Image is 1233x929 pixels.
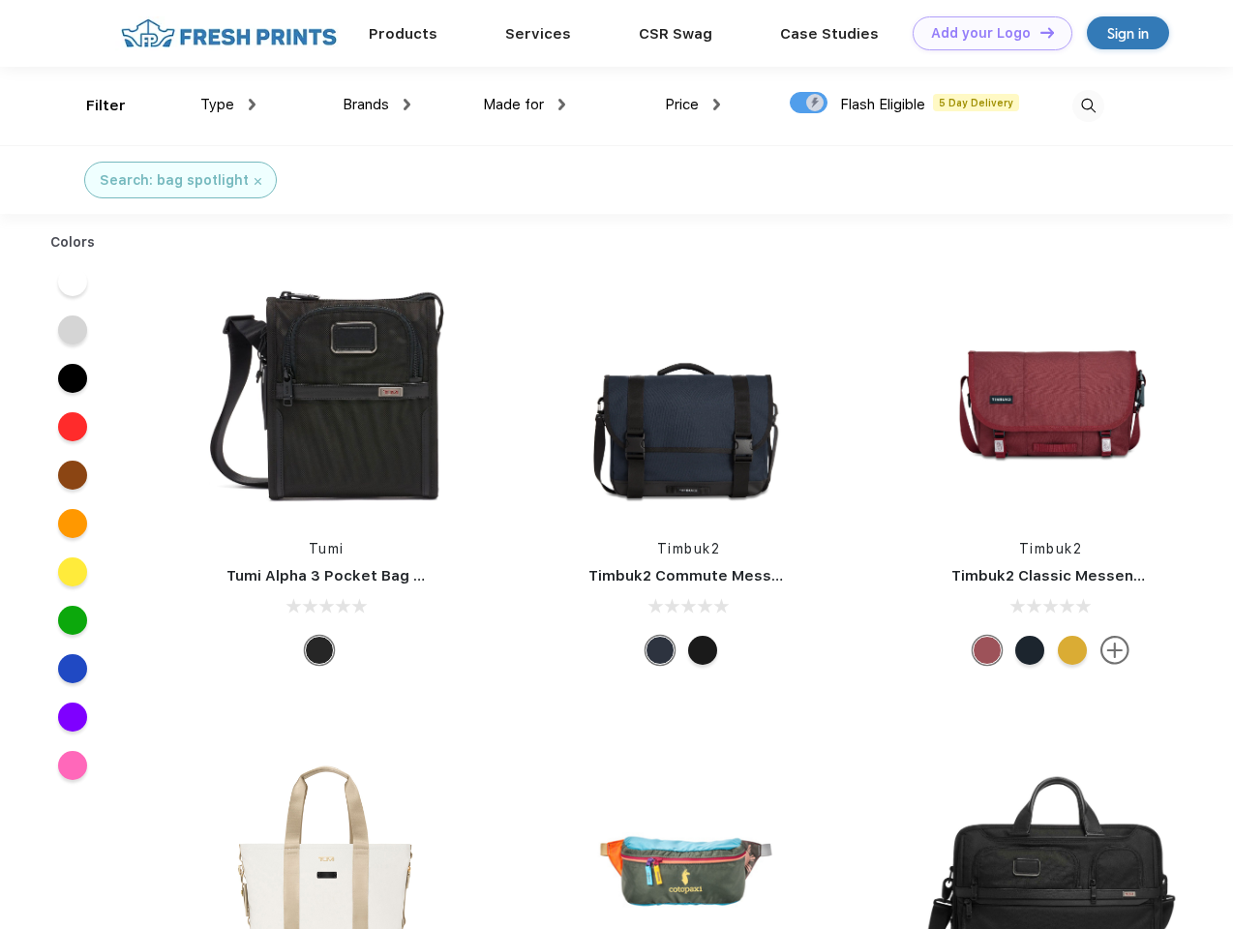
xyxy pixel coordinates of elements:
img: filter_cancel.svg [255,178,261,185]
img: dropdown.png [249,99,256,110]
img: func=resize&h=266 [559,262,817,520]
span: Brands [343,96,389,113]
div: Eco Nautical [646,636,675,665]
a: Products [369,25,437,43]
span: Flash Eligible [840,96,925,113]
a: Tumi [309,541,345,556]
span: Made for [483,96,544,113]
div: Eco Collegiate Red [973,636,1002,665]
div: Filter [86,95,126,117]
img: DT [1040,27,1054,38]
a: Tumi Alpha 3 Pocket Bag Small [226,567,453,584]
img: func=resize&h=266 [922,262,1180,520]
div: Add your Logo [931,25,1031,42]
a: Timbuk2 [657,541,721,556]
a: Timbuk2 Commute Messenger Bag [588,567,848,584]
span: 5 Day Delivery [933,94,1019,111]
a: Sign in [1087,16,1169,49]
div: Eco Black [688,636,717,665]
img: dropdown.png [404,99,410,110]
div: Search: bag spotlight [100,170,249,191]
div: Eco Amber [1058,636,1087,665]
img: desktop_search.svg [1072,90,1104,122]
div: Eco Monsoon [1015,636,1044,665]
a: Timbuk2 Classic Messenger Bag [951,567,1191,584]
img: dropdown.png [713,99,720,110]
img: fo%20logo%202.webp [115,16,343,50]
div: Colors [36,232,110,253]
img: more.svg [1100,636,1129,665]
img: func=resize&h=266 [197,262,455,520]
a: Timbuk2 [1019,541,1083,556]
div: Sign in [1107,22,1149,45]
img: dropdown.png [558,99,565,110]
div: Black [305,636,334,665]
span: Price [665,96,699,113]
span: Type [200,96,234,113]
